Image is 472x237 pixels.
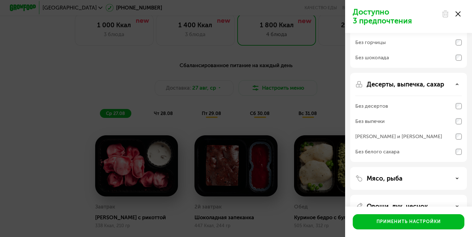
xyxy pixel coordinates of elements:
div: Без шоколада [355,54,389,61]
div: Без горчицы [355,39,386,46]
p: Десерты, выпечка, сахар [367,80,444,88]
button: Применить настройки [353,214,464,229]
div: Без выпечки [355,118,385,125]
div: Без десертов [355,102,388,110]
p: Овощи, лук, чеснок [367,202,428,210]
div: Применить настройки [377,219,441,225]
div: [PERSON_NAME] и [PERSON_NAME] [355,133,442,140]
p: Доступно 3 предпочтения [353,8,438,25]
p: Мясо, рыба [367,175,403,182]
div: Без белого сахара [355,148,399,156]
